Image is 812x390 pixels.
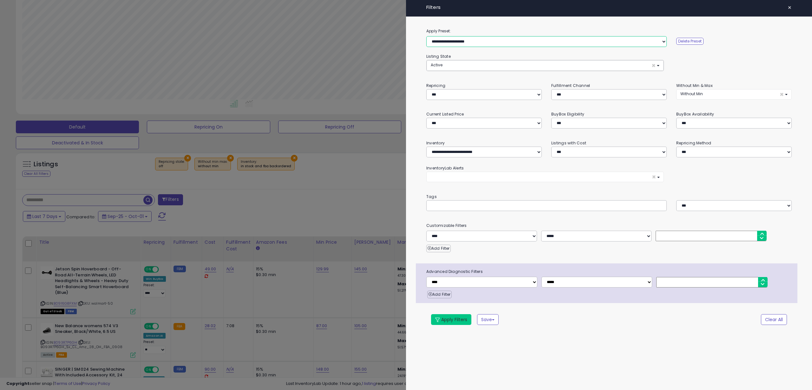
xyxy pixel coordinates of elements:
[426,111,464,117] small: Current Listed Price
[551,111,584,117] small: BuyBox Eligibility
[422,222,796,229] small: Customizable Filters
[427,291,452,298] button: Add Filter
[676,89,792,100] button: Without Min ×
[676,140,711,146] small: Repricing Method
[477,314,499,325] button: Save
[426,172,664,182] button: ×
[761,314,787,325] button: Clear All
[422,28,796,35] label: Apply Preset:
[785,3,794,12] button: ×
[426,165,464,171] small: InventoryLab Alerts
[652,174,656,180] span: ×
[652,62,656,69] span: ×
[426,54,451,59] small: Listing State
[431,62,442,68] span: Active
[426,5,792,10] h4: Filters
[676,83,713,88] small: Without Min & Max
[551,83,590,88] small: Fulfillment Channel
[422,193,796,200] small: Tags
[426,140,445,146] small: Inventory
[780,91,784,98] span: ×
[551,140,586,146] small: Listings with Cost
[426,83,445,88] small: Repricing
[431,314,471,325] button: Apply Filters
[676,38,704,45] button: Delete Preset
[427,60,664,71] button: Active ×
[676,111,714,117] small: BuyBox Availability
[680,91,703,96] span: Without Min
[788,3,792,12] span: ×
[422,268,797,275] span: Advanced Diagnostic Filters
[426,245,451,252] button: Add Filter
